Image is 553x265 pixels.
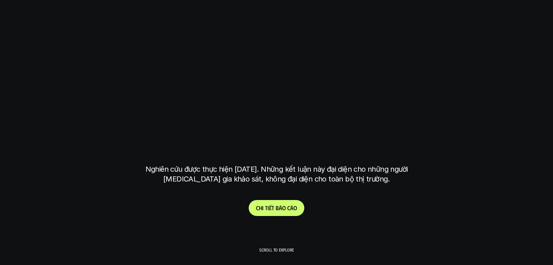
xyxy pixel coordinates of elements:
h1: phạm vi công việc của [144,69,409,99]
span: o [282,204,286,211]
span: i [268,204,269,211]
h6: Kết quả nghiên cứu [252,51,307,60]
span: o [293,204,297,211]
span: b [276,204,279,211]
span: c [287,204,290,211]
span: t [272,204,274,211]
span: h [259,204,262,211]
p: Scroll to explore [259,247,294,252]
span: t [265,204,268,211]
span: á [290,204,293,211]
span: á [279,204,282,211]
span: ế [269,204,272,211]
p: Nghiên cứu được thực hiện [DATE]. Những kết luận này đại diện cho những người [MEDICAL_DATA] gia ... [140,164,413,184]
h1: tại [GEOGRAPHIC_DATA] [147,126,406,157]
span: C [256,204,259,211]
span: i [262,204,264,211]
a: Chitiếtbáocáo [249,200,304,216]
